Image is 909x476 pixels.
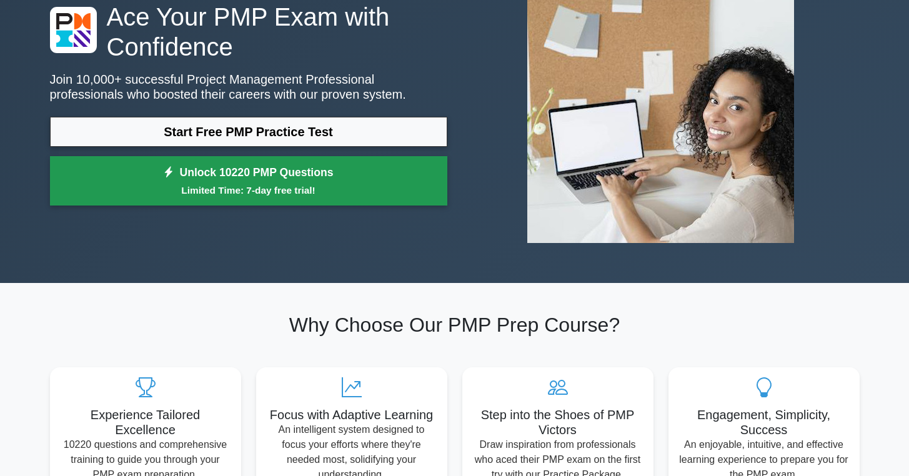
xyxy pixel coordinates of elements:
h5: Step into the Shoes of PMP Victors [472,407,643,437]
a: Start Free PMP Practice Test [50,117,447,147]
a: Unlock 10220 PMP QuestionsLimited Time: 7-day free trial! [50,156,447,206]
h2: Why Choose Our PMP Prep Course? [50,313,860,337]
h5: Engagement, Simplicity, Success [678,407,850,437]
h1: Ace Your PMP Exam with Confidence [50,2,447,62]
h5: Focus with Adaptive Learning [266,407,437,422]
small: Limited Time: 7-day free trial! [66,183,432,197]
h5: Experience Tailored Excellence [60,407,231,437]
p: Join 10,000+ successful Project Management Professional professionals who boosted their careers w... [50,72,447,102]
